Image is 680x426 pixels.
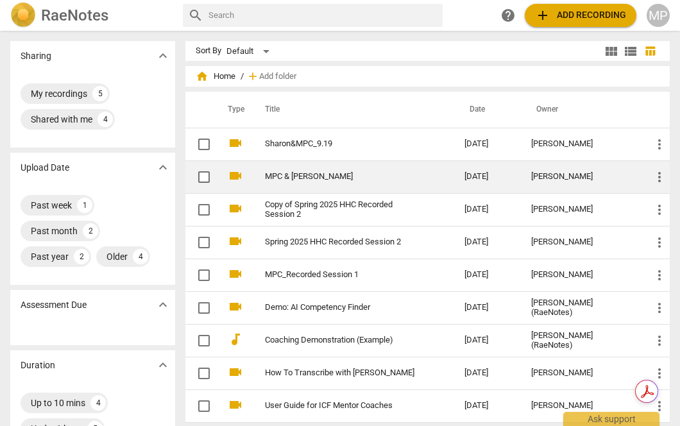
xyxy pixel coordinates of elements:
[563,412,659,426] div: Ask support
[454,128,521,160] td: [DATE]
[188,8,203,23] span: search
[155,48,171,64] span: expand_more
[10,3,36,28] img: Logo
[153,46,173,65] button: Show more
[196,70,208,83] span: home
[531,401,631,411] div: [PERSON_NAME]
[621,42,640,61] button: List view
[500,8,516,23] span: help
[250,92,454,128] th: Title
[531,172,631,182] div: [PERSON_NAME]
[652,137,667,152] span: more_vert
[228,234,243,249] span: videocam
[228,266,243,282] span: videocam
[531,205,631,214] div: [PERSON_NAME]
[133,249,148,264] div: 4
[31,396,85,409] div: Up to 10 mins
[652,202,667,217] span: more_vert
[265,200,418,219] a: Copy of Spring 2025 HHC Recorded Session 2
[454,226,521,259] td: [DATE]
[531,237,631,247] div: [PERSON_NAME]
[153,295,173,314] button: Show more
[31,113,92,126] div: Shared with me
[652,366,667,381] span: more_vert
[454,357,521,389] td: [DATE]
[228,364,243,380] span: videocam
[265,270,418,280] a: MPC_Recorded Session 1
[265,401,418,411] a: User Guide for ICF Mentor Coaches
[10,3,173,28] a: LogoRaeNotes
[265,139,418,149] a: Sharon&MPC_9.19
[497,4,520,27] a: Help
[454,193,521,226] td: [DATE]
[21,298,87,312] p: Assessment Due
[21,161,69,175] p: Upload Date
[228,201,243,216] span: videocam
[454,324,521,357] td: [DATE]
[265,336,418,345] a: Coaching Demonstration (Example)
[454,389,521,422] td: [DATE]
[265,237,418,247] a: Spring 2025 HHC Recorded Session 2
[623,44,638,59] span: view_list
[74,249,89,264] div: 2
[454,259,521,291] td: [DATE]
[535,8,626,23] span: Add recording
[196,46,221,56] div: Sort By
[31,87,87,100] div: My recordings
[531,368,631,378] div: [PERSON_NAME]
[208,5,438,26] input: Search
[521,92,642,128] th: Owner
[228,332,243,347] span: audiotrack
[652,300,667,316] span: more_vert
[531,270,631,280] div: [PERSON_NAME]
[652,398,667,414] span: more_vert
[454,291,521,324] td: [DATE]
[265,368,418,378] a: How To Transcribe with [PERSON_NAME]
[604,44,619,59] span: view_module
[246,70,259,83] span: add
[228,135,243,151] span: videocam
[77,198,92,213] div: 1
[21,359,55,372] p: Duration
[155,297,171,312] span: expand_more
[31,250,69,263] div: Past year
[265,172,418,182] a: MPC & [PERSON_NAME]
[196,70,235,83] span: Home
[640,42,659,61] button: Table view
[83,223,98,239] div: 2
[155,357,171,373] span: expand_more
[652,235,667,250] span: more_vert
[155,160,171,175] span: expand_more
[106,250,128,263] div: Older
[531,298,631,318] div: [PERSON_NAME] (RaeNotes)
[90,395,106,411] div: 4
[652,333,667,348] span: more_vert
[41,6,108,24] h2: RaeNotes
[265,303,418,312] a: Demo: AI Competency Finder
[454,160,521,193] td: [DATE]
[153,158,173,177] button: Show more
[228,168,243,183] span: videocam
[228,299,243,314] span: videocam
[228,397,243,413] span: videocam
[153,355,173,375] button: Show more
[644,45,656,57] span: table_chart
[535,8,550,23] span: add
[531,331,631,350] div: [PERSON_NAME] (RaeNotes)
[31,225,78,237] div: Past month
[454,92,521,128] th: Date
[652,268,667,283] span: more_vert
[241,72,244,81] span: /
[647,4,670,27] button: MP
[92,86,108,101] div: 5
[531,139,631,149] div: [PERSON_NAME]
[226,41,274,62] div: Default
[602,42,621,61] button: Tile view
[259,72,296,81] span: Add folder
[31,199,72,212] div: Past week
[21,49,51,63] p: Sharing
[217,92,250,128] th: Type
[98,112,113,127] div: 4
[525,4,636,27] button: Upload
